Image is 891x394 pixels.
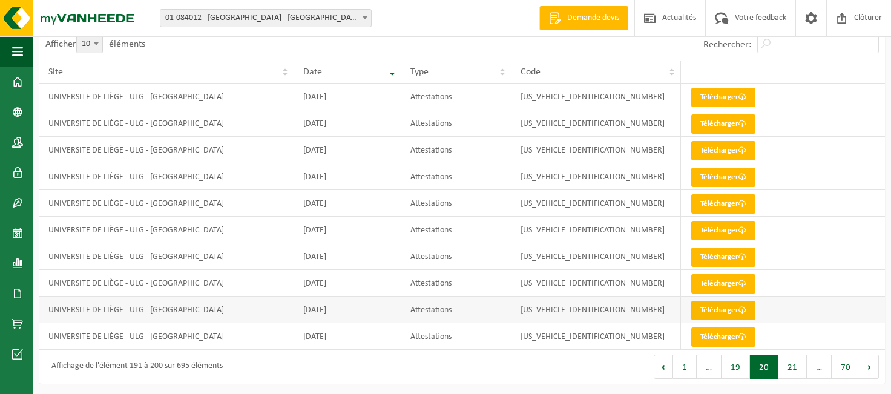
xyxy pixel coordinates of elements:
[511,323,680,350] td: [US_VEHICLE_IDENTIFICATION_NUMBER]
[511,297,680,323] td: [US_VEHICLE_IDENTIFICATION_NUMBER]
[511,84,680,110] td: [US_VEHICLE_IDENTIFICATION_NUMBER]
[401,243,511,270] td: Attestations
[39,163,294,190] td: UNIVERSITE DE LIÈGE - ULG - [GEOGRAPHIC_DATA]
[294,217,401,243] td: [DATE]
[511,243,680,270] td: [US_VEHICLE_IDENTIFICATION_NUMBER]
[160,9,372,27] span: 01-084012 - UNIVERSITE DE LIÈGE - ULG - LIÈGE
[401,217,511,243] td: Attestations
[691,194,755,214] a: Télécharger
[294,84,401,110] td: [DATE]
[697,355,722,379] span: …
[294,297,401,323] td: [DATE]
[691,141,755,160] a: Télécharger
[294,270,401,297] td: [DATE]
[401,84,511,110] td: Attestations
[294,243,401,270] td: [DATE]
[39,137,294,163] td: UNIVERSITE DE LIÈGE - ULG - [GEOGRAPHIC_DATA]
[48,67,63,77] span: Site
[39,323,294,350] td: UNIVERSITE DE LIÈGE - ULG - [GEOGRAPHIC_DATA]
[294,323,401,350] td: [DATE]
[511,270,680,297] td: [US_VEHICLE_IDENTIFICATION_NUMBER]
[511,137,680,163] td: [US_VEHICLE_IDENTIFICATION_NUMBER]
[401,163,511,190] td: Attestations
[703,40,751,50] label: Rechercher:
[401,323,511,350] td: Attestations
[691,301,755,320] a: Télécharger
[401,137,511,163] td: Attestations
[539,6,628,30] a: Demande devis
[691,327,755,347] a: Télécharger
[39,84,294,110] td: UNIVERSITE DE LIÈGE - ULG - [GEOGRAPHIC_DATA]
[294,110,401,137] td: [DATE]
[521,67,541,77] span: Code
[401,190,511,217] td: Attestations
[807,355,832,379] span: …
[303,67,322,77] span: Date
[39,190,294,217] td: UNIVERSITE DE LIÈGE - ULG - [GEOGRAPHIC_DATA]
[76,35,103,53] span: 10
[654,355,673,379] button: Previous
[401,110,511,137] td: Attestations
[45,356,223,378] div: Affichage de l'élément 191 à 200 sur 695 éléments
[691,221,755,240] a: Télécharger
[722,355,750,379] button: 19
[511,217,680,243] td: [US_VEHICLE_IDENTIFICATION_NUMBER]
[511,110,680,137] td: [US_VEHICLE_IDENTIFICATION_NUMBER]
[294,190,401,217] td: [DATE]
[160,10,371,27] span: 01-084012 - UNIVERSITE DE LIÈGE - ULG - LIÈGE
[39,243,294,270] td: UNIVERSITE DE LIÈGE - ULG - [GEOGRAPHIC_DATA]
[832,355,860,379] button: 70
[294,163,401,190] td: [DATE]
[691,274,755,294] a: Télécharger
[778,355,807,379] button: 21
[564,12,622,24] span: Demande devis
[401,297,511,323] td: Attestations
[511,190,680,217] td: [US_VEHICLE_IDENTIFICATION_NUMBER]
[45,39,145,49] label: Afficher éléments
[410,67,429,77] span: Type
[39,110,294,137] td: UNIVERSITE DE LIÈGE - ULG - [GEOGRAPHIC_DATA]
[511,163,680,190] td: [US_VEHICLE_IDENTIFICATION_NUMBER]
[860,355,879,379] button: Next
[39,270,294,297] td: UNIVERSITE DE LIÈGE - ULG - [GEOGRAPHIC_DATA]
[673,355,697,379] button: 1
[691,88,755,107] a: Télécharger
[77,36,102,53] span: 10
[294,137,401,163] td: [DATE]
[691,248,755,267] a: Télécharger
[691,114,755,134] a: Télécharger
[401,270,511,297] td: Attestations
[691,168,755,187] a: Télécharger
[39,297,294,323] td: UNIVERSITE DE LIÈGE - ULG - [GEOGRAPHIC_DATA]
[39,217,294,243] td: UNIVERSITE DE LIÈGE - ULG - [GEOGRAPHIC_DATA]
[750,355,778,379] button: 20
